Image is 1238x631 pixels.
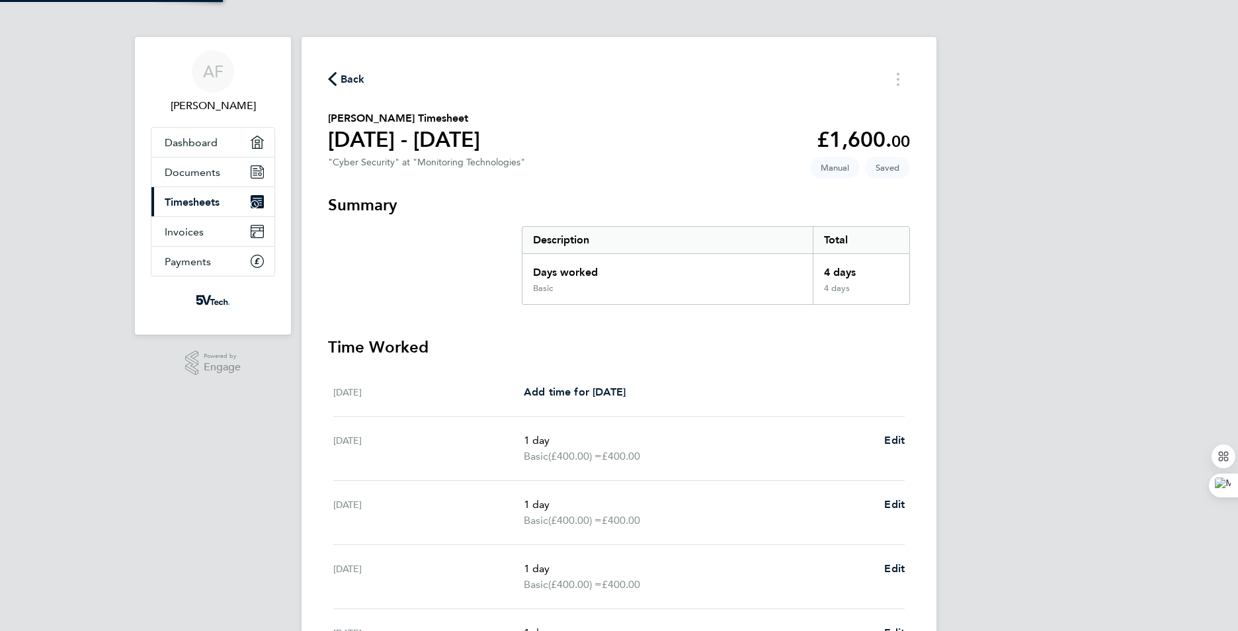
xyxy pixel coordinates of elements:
div: 4 days [813,283,909,304]
a: AF[PERSON_NAME] [151,50,275,114]
button: Timesheets Menu [886,69,910,89]
h3: Time Worked [328,337,910,358]
div: "Cyber Security" at "Monitoring Technologies" [328,157,525,168]
div: [DATE] [333,497,524,528]
span: Invoices [165,226,204,238]
span: Basic [524,513,548,528]
a: Add time for [DATE] [524,384,626,400]
span: Edit [884,498,905,511]
span: £400.00 [602,514,640,526]
div: Total [813,227,909,253]
span: £400.00 [602,578,640,591]
h2: [PERSON_NAME] Timesheet [328,110,480,126]
a: Powered byEngage [185,351,241,376]
h1: [DATE] - [DATE] [328,126,480,153]
img: weare5values-logo-retina.png [193,290,233,311]
h3: Summary [328,194,910,216]
span: £400.00 [602,450,640,462]
div: [DATE] [333,433,524,464]
a: Edit [884,561,905,577]
a: Edit [884,497,905,513]
div: Basic [533,283,553,294]
div: Description [522,227,813,253]
div: 4 days [813,254,909,283]
div: [DATE] [333,561,524,593]
a: Documents [151,157,274,187]
span: (£400.00) = [548,514,602,526]
span: Basic [524,448,548,464]
span: Dashboard [165,136,218,149]
div: [DATE] [333,384,524,400]
span: Back [341,71,365,87]
span: (£400.00) = [548,578,602,591]
a: Edit [884,433,905,448]
span: Edit [884,434,905,446]
div: Summary [522,226,910,305]
span: Basic [524,577,548,593]
span: This timesheet was manually created. [810,157,860,179]
p: 1 day [524,561,874,577]
span: Timesheets [165,196,220,208]
nav: Main navigation [135,37,291,335]
span: Adewale Fasoro [151,98,275,114]
span: (£400.00) = [548,450,602,462]
a: Go to home page [151,290,275,311]
a: Dashboard [151,128,274,157]
a: Timesheets [151,187,274,216]
p: 1 day [524,433,874,448]
div: Days worked [522,254,813,283]
span: Edit [884,562,905,575]
span: AF [203,63,224,80]
a: Payments [151,247,274,276]
span: Payments [165,255,211,268]
span: Engage [204,362,241,373]
a: Invoices [151,217,274,246]
p: 1 day [524,497,874,513]
span: Add time for [DATE] [524,386,626,398]
span: 00 [891,132,910,151]
span: Powered by [204,351,241,362]
app-decimal: £1,600. [817,127,910,152]
span: This timesheet is Saved. [865,157,910,179]
span: Documents [165,166,220,179]
button: Back [328,71,365,87]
